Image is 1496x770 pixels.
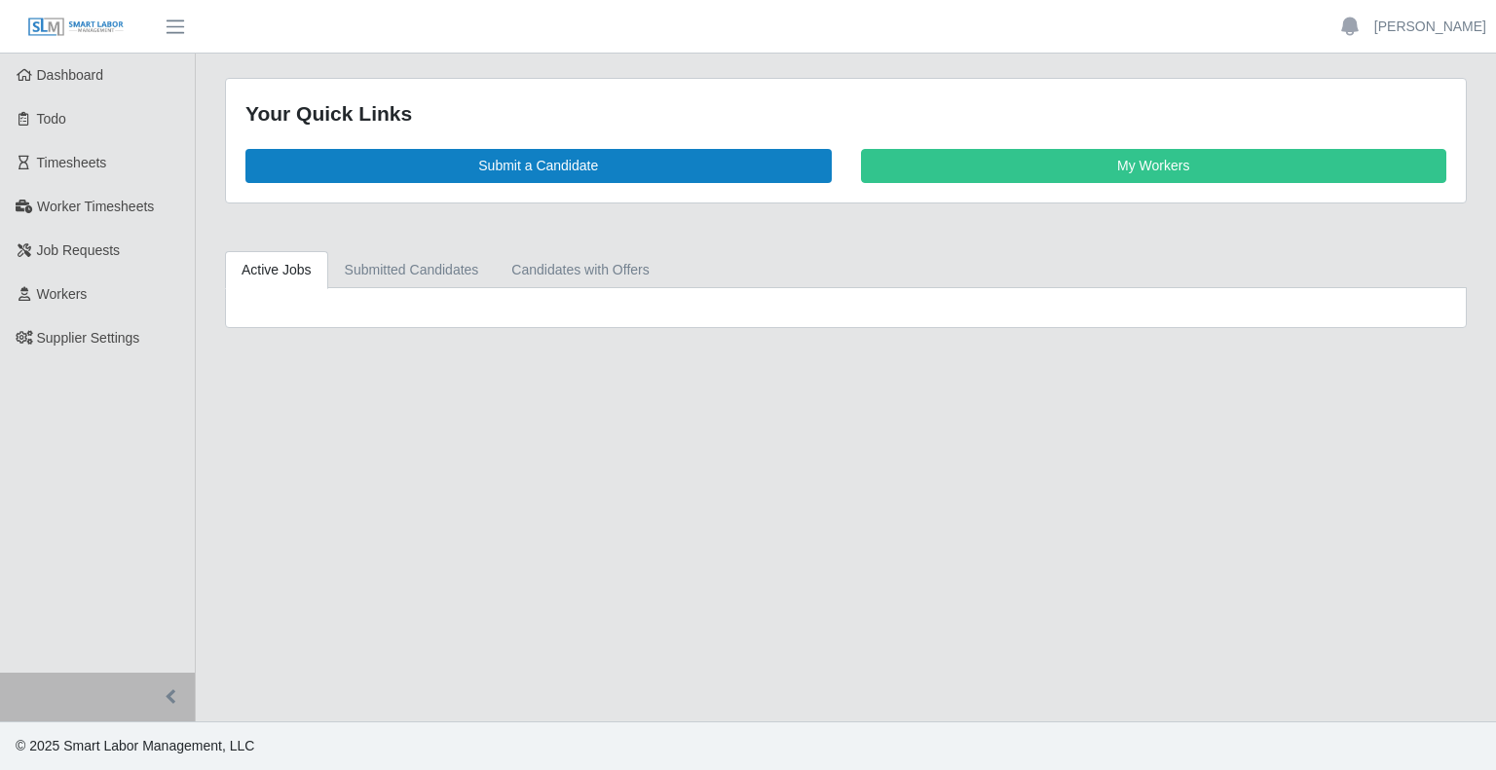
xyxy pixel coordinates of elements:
span: Worker Timesheets [37,199,154,214]
span: Workers [37,286,88,302]
span: Timesheets [37,155,107,170]
a: My Workers [861,149,1447,183]
span: © 2025 Smart Labor Management, LLC [16,738,254,753]
span: Job Requests [37,242,121,258]
a: Candidates with Offers [495,251,665,289]
span: Todo [37,111,66,127]
img: SLM Logo [27,17,125,38]
span: Supplier Settings [37,330,140,346]
a: Active Jobs [225,251,328,289]
a: [PERSON_NAME] [1374,17,1486,37]
a: Submit a Candidate [245,149,832,183]
span: Dashboard [37,67,104,83]
a: Submitted Candidates [328,251,496,289]
div: Your Quick Links [245,98,1446,129]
